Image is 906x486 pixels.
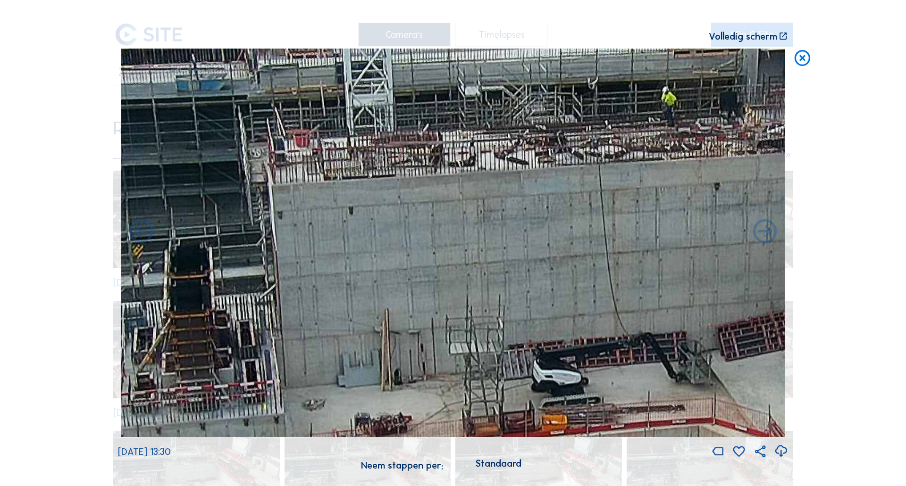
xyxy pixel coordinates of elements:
[121,49,785,437] img: Image
[476,459,521,468] div: Standaard
[453,459,545,473] div: Standaard
[751,218,779,247] i: Back
[709,32,777,41] div: Volledig scherm
[127,218,155,247] i: Forward
[361,461,443,470] div: Neem stappen per:
[118,446,171,457] span: [DATE] 13:30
